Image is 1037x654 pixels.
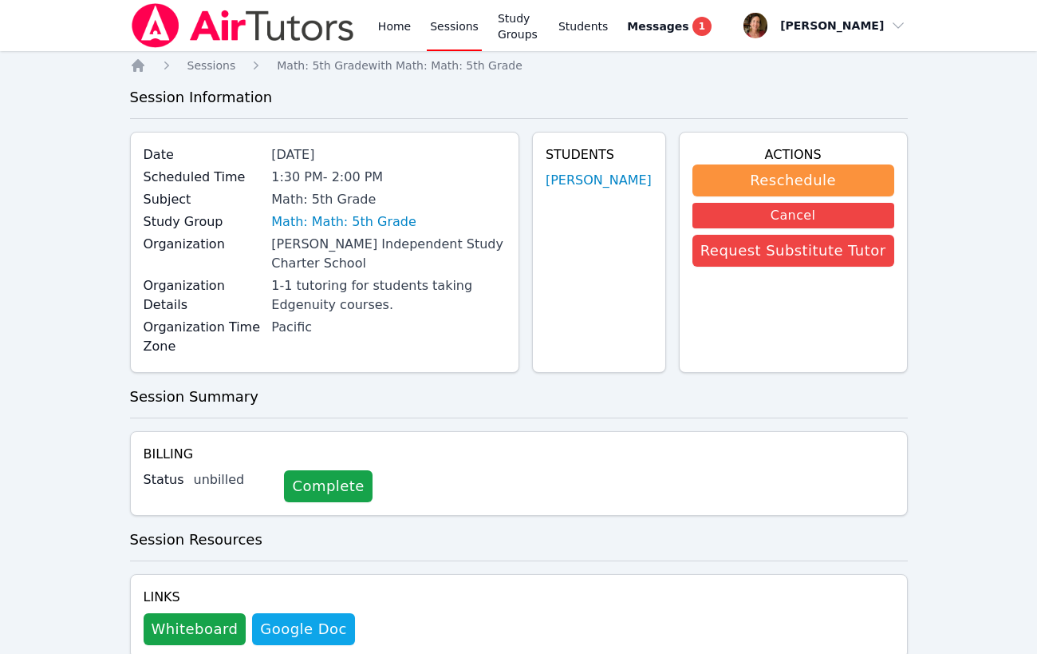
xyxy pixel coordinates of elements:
[252,613,354,645] a: Google Doc
[277,59,522,72] span: Math: 5th Grade with Math: Math: 5th Grade
[271,190,506,209] div: Math: 5th Grade
[277,57,522,73] a: Math: 5th Gradewith Math: Math: 5th Grade
[271,168,506,187] div: 1:30 PM - 2:00 PM
[692,164,894,196] button: Reschedule
[692,145,894,164] h4: Actions
[144,613,246,645] button: Whiteboard
[130,386,908,408] h3: Session Summary
[271,235,506,273] div: [PERSON_NAME] Independent Study Charter School
[144,445,894,464] h4: Billing
[130,3,356,48] img: Air Tutors
[130,86,908,109] h3: Session Information
[144,318,262,356] label: Organization Time Zone
[187,59,236,72] span: Sessions
[627,18,688,34] span: Messages
[144,190,262,209] label: Subject
[130,57,908,73] nav: Breadcrumb
[144,276,262,315] label: Organization Details
[144,212,262,232] label: Study Group
[130,529,908,551] h3: Session Resources
[144,168,262,187] label: Scheduled Time
[271,318,506,337] div: Pacific
[546,145,653,164] h4: Students
[284,470,372,502] a: Complete
[187,57,236,73] a: Sessions
[692,203,894,228] button: Cancel
[271,212,416,232] a: Math: Math: 5th Grade
[271,145,506,164] div: [DATE]
[271,276,506,315] div: 1-1 tutoring for students taking Edgenuity courses.
[692,17,712,36] span: 1
[692,235,894,267] button: Request Substitute Tutor
[193,470,271,490] div: unbilled
[546,171,652,190] a: [PERSON_NAME]
[144,470,184,490] label: Status
[144,235,262,254] label: Organization
[144,145,262,164] label: Date
[144,588,355,607] h4: Links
